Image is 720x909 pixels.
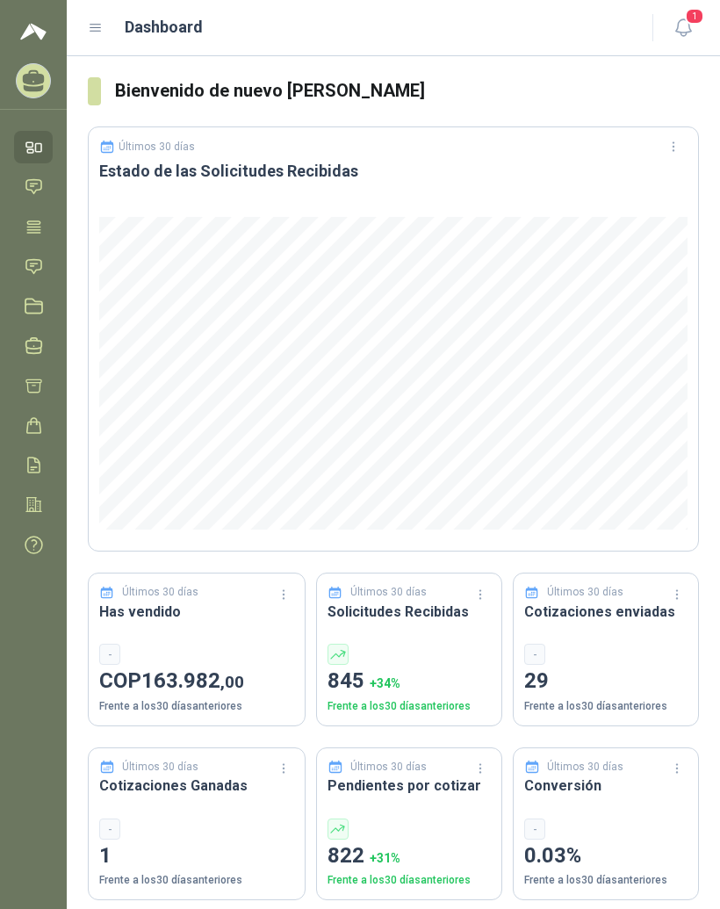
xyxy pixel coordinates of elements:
[115,77,699,105] h3: Bienvenido de nuevo [PERSON_NAME]
[524,872,688,889] p: Frente a los 30 días anteriores
[524,601,688,623] h3: Cotizaciones enviadas
[328,698,491,715] p: Frente a los 30 días anteriores
[370,676,400,690] span: + 34 %
[99,601,294,623] h3: Has vendido
[350,584,427,601] p: Últimos 30 días
[350,759,427,776] p: Últimos 30 días
[524,644,545,665] div: -
[99,819,120,840] div: -
[547,584,623,601] p: Últimos 30 días
[328,601,491,623] h3: Solicitudes Recibidas
[524,665,688,698] p: 29
[524,698,688,715] p: Frente a los 30 días anteriores
[667,12,699,44] button: 1
[20,21,47,42] img: Logo peakr
[524,775,688,797] h3: Conversión
[99,840,294,873] p: 1
[99,644,120,665] div: -
[99,775,294,797] h3: Cotizaciones Ganadas
[122,584,198,601] p: Últimos 30 días
[328,872,491,889] p: Frente a los 30 días anteriores
[125,15,203,40] h1: Dashboard
[119,141,195,153] p: Últimos 30 días
[685,8,704,25] span: 1
[99,665,294,698] p: COP
[122,759,198,776] p: Últimos 30 días
[220,672,244,692] span: ,00
[328,840,491,873] p: 822
[524,819,545,840] div: -
[524,840,688,873] p: 0.03%
[328,775,491,797] h3: Pendientes por cotizar
[141,668,244,693] span: 163.982
[328,665,491,698] p: 845
[370,851,400,865] span: + 31 %
[99,872,294,889] p: Frente a los 30 días anteriores
[547,759,623,776] p: Últimos 30 días
[99,698,294,715] p: Frente a los 30 días anteriores
[99,161,688,182] h3: Estado de las Solicitudes Recibidas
